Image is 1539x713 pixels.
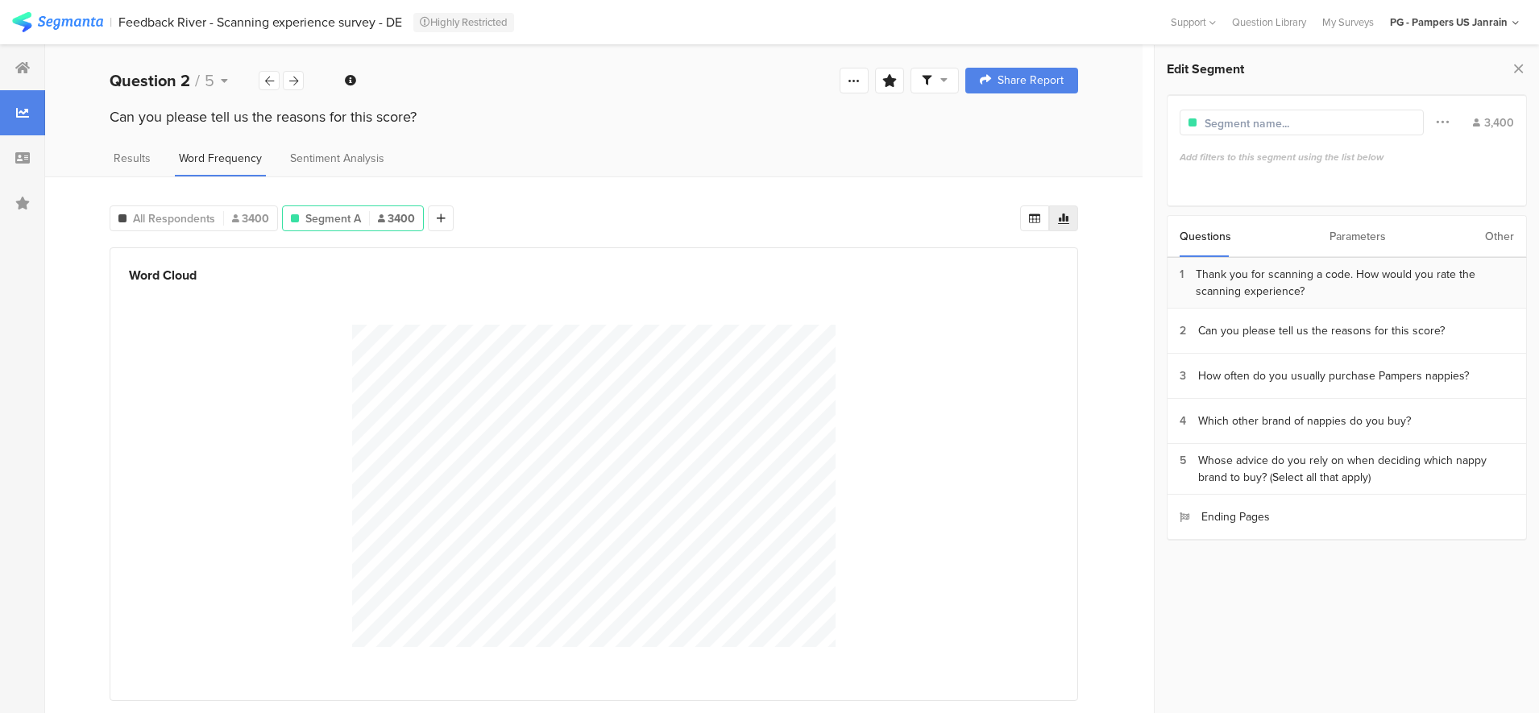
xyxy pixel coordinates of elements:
[1180,508,1270,525] div: Ending Pages
[1180,266,1196,300] div: 1
[1180,452,1198,486] div: 5
[232,210,269,227] span: 3400
[118,15,402,30] div: Feedback River - Scanning experience survey - DE
[1330,216,1386,257] div: Parameters
[413,13,514,32] div: Highly Restricted
[1198,367,1469,384] div: How often do you usually purchase Pampers nappies?
[1473,114,1514,131] div: 3,400
[1180,322,1198,339] div: 2
[1205,115,1345,132] input: Segment name...
[1167,60,1244,78] span: Edit Segment
[1198,412,1411,429] div: Which other brand of nappies do you buy?
[110,13,112,31] div: |
[205,68,214,93] span: 5
[1171,10,1216,35] div: Support
[179,150,262,167] span: Word Frequency
[1180,150,1515,164] div: Add filters to this segment using the list below
[1390,15,1508,30] div: PG - Pampers US Janrain
[1485,216,1514,257] div: Other
[378,210,415,227] span: 3400
[1198,452,1514,486] div: Whose advice do you rely on when deciding which nappy brand to buy? (Select all that apply)
[998,75,1064,86] span: Share Report
[290,150,384,167] span: Sentiment Analysis
[110,106,1078,127] div: Can you please tell us the reasons for this score?
[305,210,361,227] span: Segment A
[12,12,103,32] img: segmanta logo
[1314,15,1382,30] a: My Surveys
[114,150,151,167] span: Results
[110,68,190,93] b: Question 2
[1180,412,1198,429] div: 4
[129,263,1059,286] div: Word Cloud
[1180,367,1198,384] div: 3
[1198,322,1445,339] div: Can you please tell us the reasons for this score?
[133,210,215,227] span: All Respondents
[1224,15,1314,30] a: Question Library
[1196,266,1514,300] div: Thank you for scanning a code. How would you rate the scanning experience?
[1180,216,1231,257] div: Questions
[195,68,200,93] span: /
